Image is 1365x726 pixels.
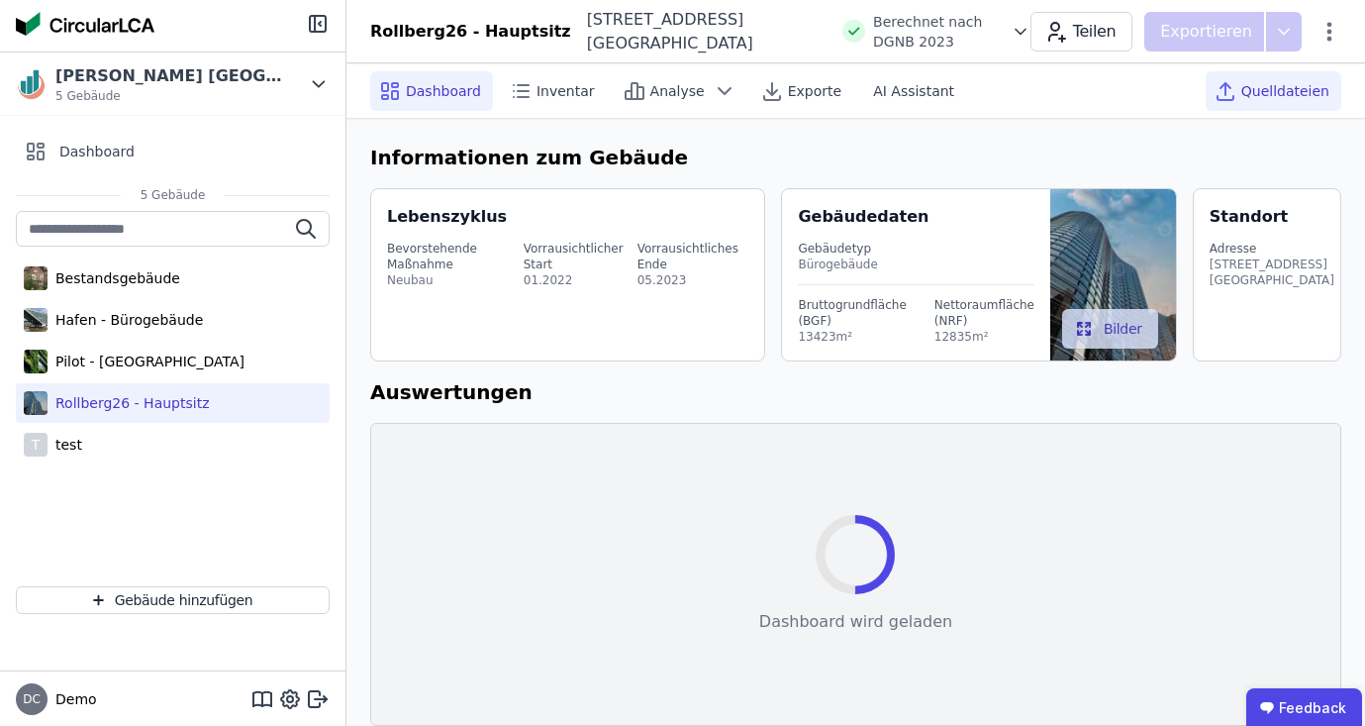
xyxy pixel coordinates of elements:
[48,310,203,330] div: Hafen - Bürogebäude
[1160,20,1256,44] p: Exportieren
[1210,205,1288,229] div: Standort
[16,68,48,100] img: Kreis AG Germany
[24,304,48,336] img: Hafen - Bürogebäude
[370,377,1341,407] h6: Auswertungen
[637,241,749,272] div: Vorrausichtliches Ende
[650,81,705,101] span: Analyse
[934,297,1034,329] div: Nettoraumfläche (NRF)
[59,142,135,161] span: Dashboard
[1030,12,1132,52] button: Teilen
[1241,81,1329,101] span: Quelldateien
[873,81,954,101] span: AI Assistant
[48,268,180,288] div: Bestandsgebäude
[873,12,1003,52] span: Berechnet nach DGNB 2023
[24,387,48,419] img: Rollberg26 - Hauptsitz
[1210,257,1334,288] div: [STREET_ADDRESS][GEOGRAPHIC_DATA]
[48,352,244,371] div: Pilot - [GEOGRAPHIC_DATA]
[387,272,520,288] div: Neubau
[24,346,48,377] img: Pilot - Green Building
[24,262,48,294] img: Bestandsgebäude
[121,187,226,203] span: 5 Gebäude
[370,143,1341,172] h6: Informationen zum Gebäude
[788,81,841,101] span: Exporte
[48,689,97,709] span: Demo
[16,586,330,614] button: Gebäude hinzufügen
[798,329,906,345] div: 13423m²
[524,272,634,288] div: 01.2022
[934,329,1034,345] div: 12835m²
[798,297,906,329] div: Bruttogrundfläche (BGF)
[759,610,952,634] div: Dashboard wird geladen
[536,81,595,101] span: Inventar
[1062,309,1158,349] button: Bilder
[798,241,1034,257] div: Gebäudetyp
[387,205,507,229] div: Lebenszyklus
[55,64,283,88] div: [PERSON_NAME] [GEOGRAPHIC_DATA]
[370,20,571,44] div: Rollberg26 - Hauptsitz
[798,257,1034,272] div: Bürogebäude
[16,12,154,36] img: Concular
[524,241,634,272] div: Vorrausichtlicher Start
[637,272,749,288] div: 05.2023
[571,8,830,55] div: [STREET_ADDRESS][GEOGRAPHIC_DATA]
[55,88,283,104] span: 5 Gebäude
[48,393,209,413] div: Rollberg26 - Hauptsitz
[1210,241,1334,257] div: Adresse
[387,241,520,272] div: Bevorstehende Maßnahme
[798,205,1050,229] div: Gebäudedaten
[48,435,82,455] div: test
[23,693,41,705] span: DC
[406,81,481,101] span: Dashboard
[24,433,48,457] div: T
